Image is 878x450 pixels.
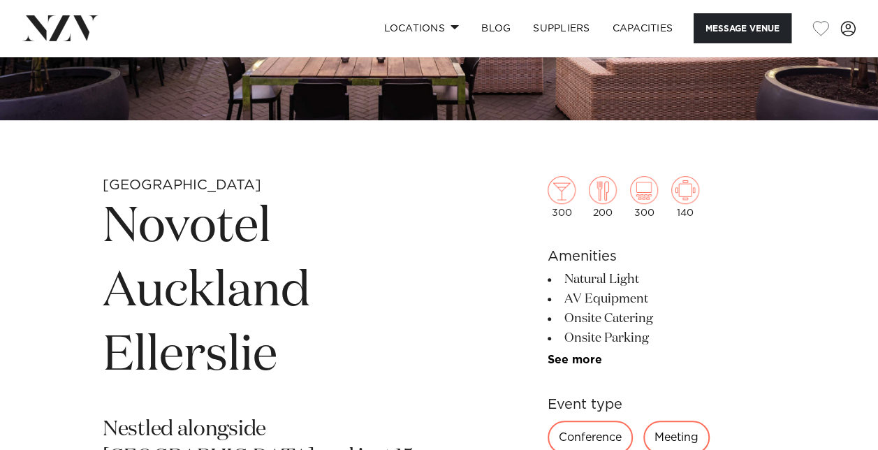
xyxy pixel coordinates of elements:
[103,196,448,389] h1: Novotel Auckland Ellerslie
[589,176,617,204] img: dining.png
[671,176,699,218] div: 140
[548,176,576,218] div: 300
[548,394,775,415] h6: Event type
[630,176,658,204] img: theatre.png
[548,176,576,204] img: cocktail.png
[22,15,98,41] img: nzv-logo.png
[694,13,791,43] button: Message Venue
[671,176,699,204] img: meeting.png
[589,176,617,218] div: 200
[548,246,775,267] h6: Amenities
[548,328,775,348] li: Onsite Parking
[548,309,775,328] li: Onsite Catering
[372,13,470,43] a: Locations
[548,289,775,309] li: AV Equipment
[103,178,261,192] small: [GEOGRAPHIC_DATA]
[548,270,775,289] li: Natural Light
[601,13,685,43] a: Capacities
[522,13,601,43] a: SUPPLIERS
[630,176,658,218] div: 300
[470,13,522,43] a: BLOG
